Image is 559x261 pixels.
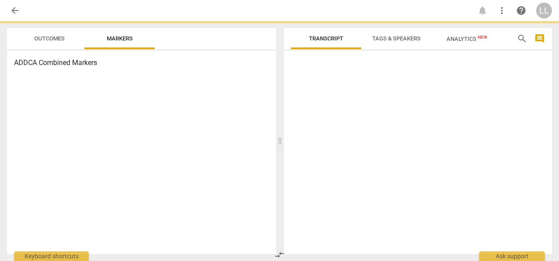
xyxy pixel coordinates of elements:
[517,33,527,44] span: search
[34,35,65,42] span: Outcomes
[372,35,421,42] span: Tags & Speakers
[14,58,269,68] h3: ADDCA Combined Markers
[274,250,285,260] span: compare_arrows
[107,35,133,42] span: Markers
[533,32,547,46] button: Show/Hide comments
[534,33,545,44] span: comment
[309,35,343,42] span: Transcript
[513,3,529,18] a: Help
[14,251,89,261] div: Keyboard shortcuts
[10,5,20,16] span: arrow_back
[479,251,545,261] div: Ask support
[515,32,529,46] button: Search
[536,3,552,18] button: LL
[497,5,507,16] span: more_vert
[516,5,526,16] span: help
[446,36,487,42] span: Analytics
[478,35,487,40] span: New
